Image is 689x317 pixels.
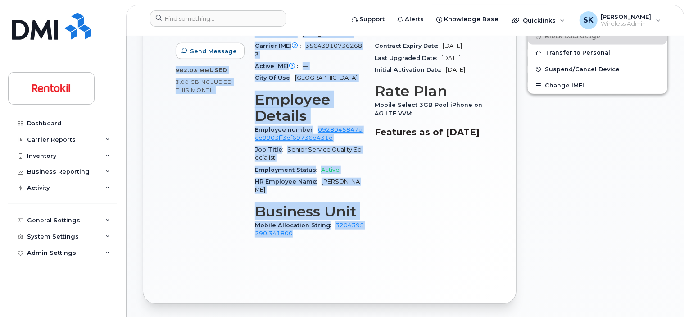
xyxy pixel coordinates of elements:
[255,92,364,124] h3: Employee Details
[375,127,484,138] h3: Features as of [DATE]
[255,146,362,161] span: Senior Service Quality Specialist
[359,15,385,24] span: Support
[255,203,364,220] h3: Business Unit
[523,17,556,24] span: Quicklinks
[255,126,318,133] span: Employee number
[190,47,237,55] span: Send Message
[375,101,482,116] span: Mobile Select 3GB Pool iPhone on 4G LTE VVM
[176,79,199,85] span: 3.00 GB
[209,67,227,74] span: used
[391,10,430,28] a: Alerts
[176,67,209,74] span: 982.03 MB
[601,20,652,28] span: Wireless Admin
[441,55,461,61] span: [DATE]
[583,15,594,26] span: SK
[295,74,358,81] span: [GEOGRAPHIC_DATA]
[375,83,484,99] h3: Rate Plan
[255,42,305,49] span: Carrier IMEI
[444,15,499,24] span: Knowledge Base
[506,11,571,29] div: Quicklinks
[255,222,335,229] span: Mobile Allocation String
[255,146,287,153] span: Job Title
[303,63,308,69] span: —
[321,166,340,173] span: Active
[345,10,391,28] a: Support
[545,66,620,73] span: Suspend/Cancel Device
[573,11,667,29] div: Sandra Knight
[528,61,667,78] button: Suspend/Cancel Device
[176,78,232,93] span: included this month
[375,55,441,61] span: Last Upgraded Date
[255,42,362,57] span: 356439107362683
[255,63,303,69] span: Active IMEI
[375,42,443,49] span: Contract Expiry Date
[150,10,286,27] input: Find something...
[601,13,652,20] span: [PERSON_NAME]
[528,45,667,61] button: Transfer to Personal
[176,43,245,59] button: Send Message
[255,166,321,173] span: Employment Status
[255,222,364,237] a: 3204395290.341800
[255,178,322,185] span: HR Employee Name
[255,126,363,141] a: 0928045847bce9903ff3ef69736d431d
[650,278,682,310] iframe: Messenger Launcher
[528,28,667,45] button: Block Data Usage
[528,78,667,94] button: Change IMEI
[446,66,465,73] span: [DATE]
[430,10,505,28] a: Knowledge Base
[443,42,462,49] span: [DATE]
[405,15,424,24] span: Alerts
[375,66,446,73] span: Initial Activation Date
[255,74,295,81] span: City Of Use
